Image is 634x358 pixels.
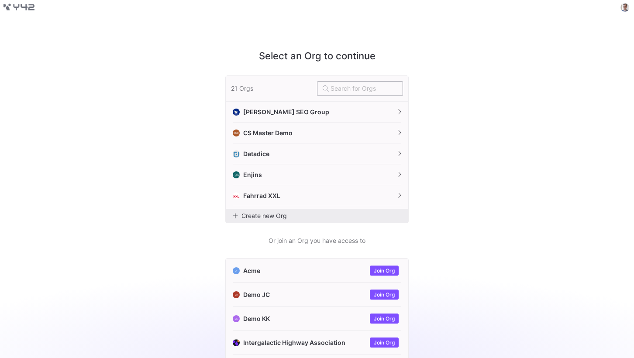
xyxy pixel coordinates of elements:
[370,338,399,348] button: Join Org
[370,290,399,300] button: Join Org
[233,267,240,274] div: A
[226,209,408,223] button: Create new Org
[233,339,240,346] img: vCCDBKBpPOWhNnGtCnKjTyn5O4VX7gbmlOKttHjh.png
[225,237,409,244] p: Or join an Org you have access to
[233,192,240,199] img: oGOSqxDdlQtxIPYJfiHrUWhjI5fT83rRj0IDOaB3.png
[243,130,293,136] span: CS Master Demo
[243,192,280,199] span: Fahrrad XXL
[233,315,240,322] div: DK
[225,50,409,61] h3: Select an Org to continue
[240,339,370,346] span: Intergalactic Highway Association
[243,171,262,178] span: Enjins
[226,206,408,227] button: FinancialLease
[240,267,370,274] span: Acme
[233,150,240,157] img: JKy3S6mlNXm0Y3Iv58aEC8s8F7F1KEaoNXR9BiIN.png
[370,266,399,276] button: Join Org
[240,291,370,298] span: Demo JC
[226,164,408,185] button: Enjins
[374,268,395,273] span: Join Org
[226,185,408,206] button: Fahrrad XXL
[240,315,370,322] span: Demo KK
[370,314,399,324] button: Join Org
[243,109,329,116] span: [PERSON_NAME] SEO Group
[331,85,397,92] input: Search for Orgs
[374,340,395,345] span: Join Org
[231,85,312,92] p: 21 Orgs
[233,109,240,116] img: x2S3omvD15BsTgySy6dqCDpqj3QAuEj0C9L5uFO5.png
[226,102,408,123] button: [PERSON_NAME] SEO Group
[233,130,240,136] div: CMD
[374,316,395,321] span: Join Org
[243,150,269,157] span: Datadice
[226,143,408,164] button: Datadice
[241,212,287,219] span: Create new Org
[374,292,395,297] span: Join Org
[226,123,408,143] button: CMDCS Master Demo
[233,291,240,298] div: DJ
[233,171,240,178] img: IS5BurIRj9jcvEcWzhghkoT3SCrP8KtVWk3kgT3O.png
